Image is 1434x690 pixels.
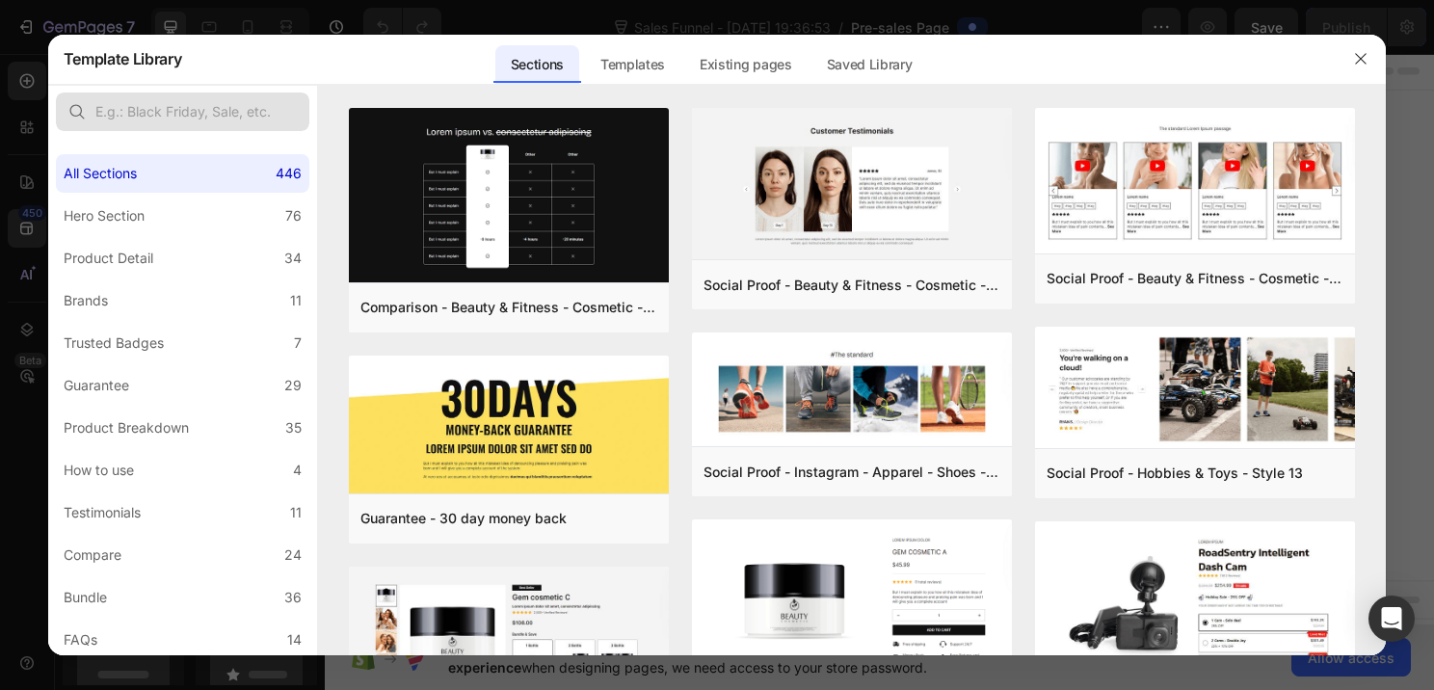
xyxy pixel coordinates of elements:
[1368,596,1415,642] div: Open Intercom Messenger
[64,374,129,397] div: Guarantee
[1035,327,1355,452] img: sp13.png
[1047,267,1343,290] div: Social Proof - Beauty & Fitness - Cosmetic - Style 8
[1047,462,1303,485] div: Social Proof - Hobbies & Toys - Style 13
[692,108,1012,263] img: sp16.png
[495,45,579,84] div: Sections
[433,304,725,327] div: Start building with Sections/Elements or
[64,247,153,270] div: Product Detail
[684,45,808,84] div: Existing pages
[64,586,107,609] div: Bundle
[285,204,302,227] div: 76
[64,162,137,185] div: All Sections
[811,45,928,84] div: Saved Library
[284,586,302,609] div: 36
[290,289,302,312] div: 11
[704,274,1000,297] div: Social Proof - Beauty & Fitness - Cosmetic - Style 16
[284,374,302,397] div: 29
[64,501,141,524] div: Testimonials
[64,544,121,567] div: Compare
[64,204,145,227] div: Hero Section
[64,332,164,355] div: Trusted Badges
[284,544,302,567] div: 24
[704,461,1000,484] div: Social Proof - Instagram - Apparel - Shoes - Style 30
[449,450,708,465] div: Start with Generating from URL or image
[64,289,108,312] div: Brands
[276,162,302,185] div: 446
[349,356,669,497] img: g30.png
[294,332,302,355] div: 7
[360,296,657,319] div: Comparison - Beauty & Fitness - Cosmetic - Ingredients - Style 19
[613,342,776,381] button: Explore templates
[692,332,1012,450] img: sp30.png
[64,459,134,482] div: How to use
[64,34,182,84] h2: Template Library
[287,628,302,651] div: 14
[585,45,680,84] div: Templates
[56,93,309,131] input: E.g.: Black Friday, Sale, etc.
[285,416,302,439] div: 35
[284,247,302,270] div: 34
[290,501,302,524] div: 11
[382,342,601,381] button: Use existing page designs
[64,416,189,439] div: Product Breakdown
[1035,108,1355,257] img: sp8.png
[293,459,302,482] div: 4
[360,507,567,530] div: Guarantee - 30 day money back
[64,628,97,651] div: FAQs
[349,108,669,286] img: c19.png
